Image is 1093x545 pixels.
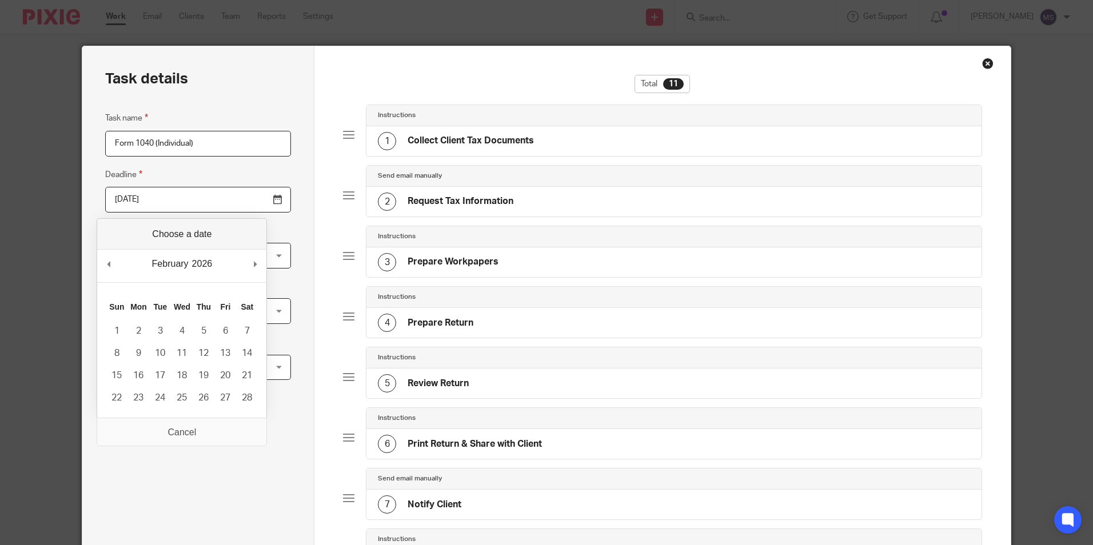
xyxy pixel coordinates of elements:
[378,111,416,120] h4: Instructions
[378,171,442,181] h4: Send email manually
[171,387,193,409] button: 25
[378,132,396,150] div: 1
[109,302,124,311] abbr: Sunday
[150,255,190,272] div: February
[378,232,416,241] h4: Instructions
[408,378,469,390] h4: Review Return
[171,364,193,387] button: 18
[378,474,442,483] h4: Send email manually
[106,342,127,364] button: 8
[127,364,149,387] button: 16
[378,292,416,302] h4: Instructions
[214,320,236,342] button: 6
[378,353,416,362] h4: Instructions
[378,495,396,514] div: 7
[408,195,513,207] h4: Request Tax Information
[378,435,396,453] div: 6
[408,135,534,147] h4: Collect Client Tax Documents
[105,187,291,213] input: Use the arrow keys to pick a date
[190,255,214,272] div: 2026
[214,387,236,409] button: 27
[106,387,127,409] button: 22
[982,58,994,69] div: Close this dialog window
[241,302,254,311] abbr: Saturday
[171,342,193,364] button: 11
[193,342,214,364] button: 12
[105,69,188,89] h2: Task details
[127,342,149,364] button: 9
[127,387,149,409] button: 23
[408,499,461,511] h4: Notify Client
[149,320,171,342] button: 3
[197,302,211,311] abbr: Thursday
[149,364,171,387] button: 17
[154,302,167,311] abbr: Tuesday
[408,317,473,329] h4: Prepare Return
[174,302,190,311] abbr: Wednesday
[378,253,396,271] div: 3
[193,364,214,387] button: 19
[236,320,258,342] button: 7
[236,342,258,364] button: 14
[408,256,498,268] h4: Prepare Workpapers
[378,414,416,423] h4: Instructions
[105,168,142,181] label: Deadline
[236,364,258,387] button: 21
[663,78,684,90] div: 11
[149,387,171,409] button: 24
[635,75,690,93] div: Total
[193,320,214,342] button: 5
[378,535,416,544] h4: Instructions
[221,302,231,311] abbr: Friday
[127,320,149,342] button: 2
[193,387,214,409] button: 26
[130,302,146,311] abbr: Monday
[378,374,396,392] div: 5
[149,342,171,364] button: 10
[103,255,114,272] button: Previous Month
[105,131,291,157] input: Task name
[249,255,261,272] button: Next Month
[214,364,236,387] button: 20
[106,364,127,387] button: 15
[214,342,236,364] button: 13
[378,314,396,332] div: 4
[408,438,542,450] h4: Print Return & Share with Client
[105,111,148,125] label: Task name
[378,193,396,211] div: 2
[171,320,193,342] button: 4
[236,387,258,409] button: 28
[106,320,127,342] button: 1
